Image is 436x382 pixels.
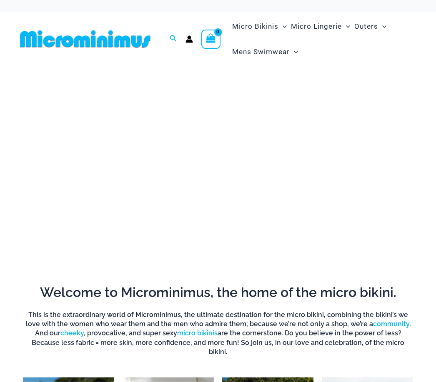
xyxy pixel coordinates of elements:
span: Menu Toggle [378,16,386,37]
a: Mens SwimwearMenu ToggleMenu Toggle [230,39,300,65]
span: Menu Toggle [278,16,287,37]
a: View Shopping Cart, empty [201,30,221,49]
a: Micro LingerieMenu ToggleMenu Toggle [289,14,352,39]
a: micro bikinis [177,329,218,337]
img: MM SHOP LOGO FLAT [17,30,154,48]
span: Outers [354,16,378,37]
a: community [373,320,409,328]
a: OutersMenu ToggleMenu Toggle [352,14,388,39]
span: Menu Toggle [290,41,298,62]
a: Micro BikinisMenu ToggleMenu Toggle [230,14,289,39]
span: Menu Toggle [342,16,350,37]
span: Micro Lingerie [291,16,342,37]
a: cheeky [60,329,84,337]
a: Search icon link [170,34,177,44]
h6: This is the extraordinary world of Microminimus, the ultimate destination for the micro bikini, c... [23,310,413,357]
h2: Welcome to Microminimus, the home of the micro bikini. [23,284,413,301]
span: Mens Swimwear [232,41,290,62]
a: Account icon link [185,35,193,43]
span: Micro Bikinis [232,16,278,37]
nav: Site Navigation [229,12,419,66]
